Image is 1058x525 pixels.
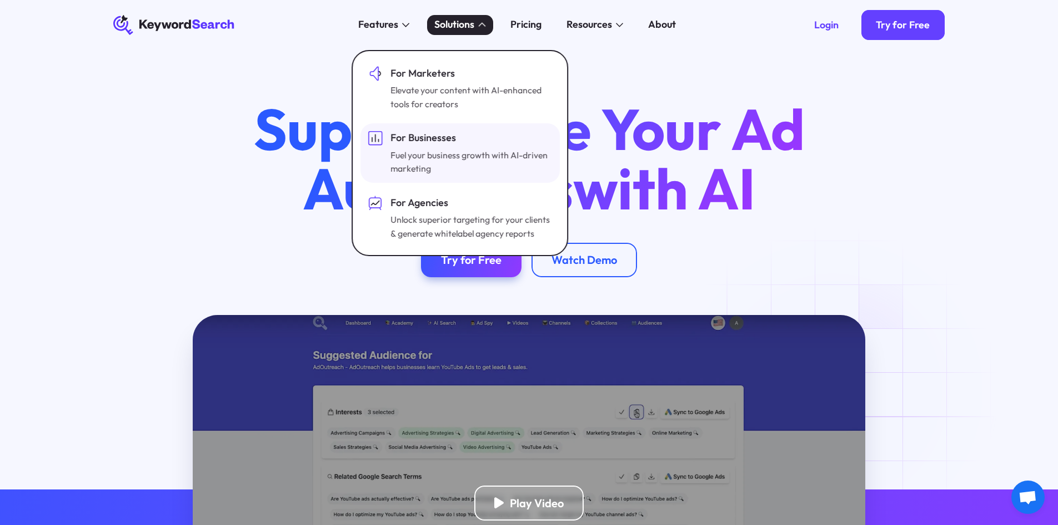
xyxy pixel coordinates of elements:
[390,196,550,211] div: For Agencies
[352,50,569,257] nav: Solutions
[641,15,684,35] a: About
[434,17,474,32] div: Solutions
[799,10,854,40] a: Login
[648,17,676,32] div: About
[1011,481,1045,514] a: Open chat
[441,253,502,267] div: Try for Free
[230,99,828,217] h1: Supercharge Your Ad Audiences
[390,148,550,176] div: Fuel your business growth with AI-driven marketing
[510,17,541,32] div: Pricing
[566,17,612,32] div: Resources
[861,10,945,40] a: Try for Free
[551,253,617,267] div: Watch Demo
[390,131,550,146] div: For Businesses
[360,188,560,248] a: For AgenciesUnlock superior targeting for your clients & generate whitelabel agency reports
[573,152,755,224] span: with AI
[814,19,839,31] div: Login
[390,83,550,111] div: Elevate your content with AI-enhanced tools for creators
[358,17,398,32] div: Features
[510,496,564,510] div: Play Video
[876,19,930,31] div: Try for Free
[390,213,550,240] div: Unlock superior targeting for your clients & generate whitelabel agency reports
[390,66,550,81] div: For Marketers
[360,123,560,183] a: For BusinessesFuel your business growth with AI-driven marketing
[421,243,522,278] a: Try for Free
[503,15,549,35] a: Pricing
[360,58,560,118] a: For MarketersElevate your content with AI-enhanced tools for creators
